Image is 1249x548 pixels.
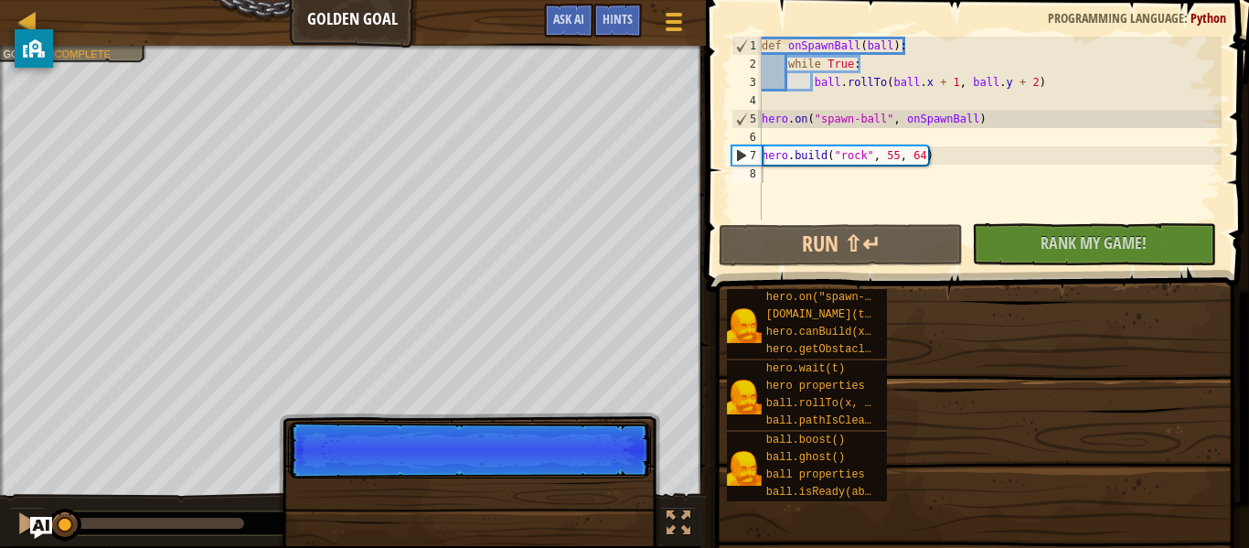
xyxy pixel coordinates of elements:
div: 3 [731,73,762,91]
button: Ask AI [544,4,593,38]
span: hero.canBuild(x, y) [766,326,891,338]
div: 6 [731,128,762,146]
div: 1 [732,37,762,55]
div: 8 [731,165,762,183]
span: ball.ghost() [766,451,845,464]
button: Rank My Game! [972,223,1216,265]
button: privacy banner [15,29,53,68]
div: 2 [731,55,762,73]
div: 7 [732,146,762,165]
button: Ask AI [30,517,52,539]
span: hero.wait(t) [766,362,845,375]
span: Python [1190,9,1226,27]
span: ball.isReady(ability) [766,486,904,499]
div: 4 [731,91,762,110]
span: hero.getObstacleAt(x, y) [766,343,924,356]
span: [DOMAIN_NAME](type, x, y) [766,308,931,321]
img: portrait.png [727,380,762,414]
span: Ask AI [553,10,584,27]
span: ball.pathIsClear(x, y) [766,414,911,427]
button: Show game menu [651,4,697,47]
img: portrait.png [727,451,762,486]
button: Toggle fullscreen [660,507,697,544]
span: ball.boost() [766,434,845,446]
span: hero.on("spawn-ball", f) [766,291,924,304]
img: portrait.png [727,308,762,343]
span: hero properties [766,380,865,392]
span: ball properties [766,468,865,481]
div: 5 [732,110,762,128]
span: Rank My Game! [1041,231,1147,254]
span: ball.rollTo(x, y) [766,397,878,410]
button: Run ⇧↵ [719,224,963,266]
span: Incomplete [44,48,111,59]
span: Hints [603,10,633,27]
span: : [1184,9,1190,27]
button: Ctrl + P: Pause [9,507,46,544]
span: Programming language [1048,9,1184,27]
